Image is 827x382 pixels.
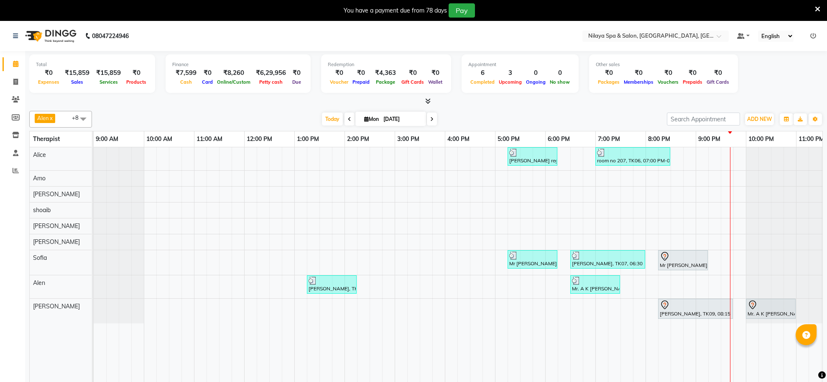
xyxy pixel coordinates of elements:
[36,61,148,68] div: Total
[253,68,289,78] div: ₹6,29,956
[194,133,225,145] a: 11:00 AM
[37,115,49,121] span: Alen
[468,61,572,68] div: Appointment
[372,68,399,78] div: ₹4,363
[399,68,426,78] div: ₹0
[468,68,497,78] div: 6
[94,133,120,145] a: 9:00 AM
[495,133,522,145] a: 5:00 PM
[257,79,285,85] span: Petty cash
[796,133,826,145] a: 11:00 PM
[350,79,372,85] span: Prepaid
[328,68,350,78] div: ₹0
[381,113,423,126] input: 2025-09-01
[49,115,53,121] a: x
[546,133,572,145] a: 6:00 PM
[33,222,80,230] span: [PERSON_NAME]
[656,79,681,85] span: Vouchers
[344,6,447,15] div: You have a payment due from 78 days
[746,133,776,145] a: 10:00 PM
[33,206,51,214] span: shoaib
[72,114,85,121] span: +8
[92,24,129,48] b: 08047224946
[289,68,304,78] div: ₹0
[747,300,795,318] div: Mr. A K [PERSON_NAME], TK04, 10:00 PM-11:00 PM, Deep Tissue Repair Therapy([DEMOGRAPHIC_DATA]) 60...
[36,68,61,78] div: ₹0
[646,133,672,145] a: 8:00 PM
[395,133,421,145] a: 3:00 PM
[322,113,343,126] span: Today
[21,24,79,48] img: logo
[33,279,45,287] span: Alen
[178,79,194,85] span: Cash
[328,61,444,68] div: Redemption
[445,133,472,145] a: 4:00 PM
[33,238,80,246] span: [PERSON_NAME]
[33,190,80,198] span: [PERSON_NAME]
[681,68,704,78] div: ₹0
[508,251,556,267] div: Mr [PERSON_NAME] new No., TK03, 05:15 PM-06:15 PM, Deep Tissue Repair Therapy([DEMOGRAPHIC_DATA])...
[596,61,731,68] div: Other sales
[656,68,681,78] div: ₹0
[571,277,619,292] div: Mr. A K [PERSON_NAME], TK05, 06:30 PM-07:30 PM, Four Hands Restoration Therapy([DEMOGRAPHIC_DATA]...
[36,79,61,85] span: Expenses
[33,303,80,310] span: [PERSON_NAME]
[61,68,93,78] div: ₹15,859
[681,79,704,85] span: Prepaids
[622,68,656,78] div: ₹0
[215,68,253,78] div: ₹8,260
[362,116,381,122] span: Mon
[172,68,200,78] div: ₹7,599
[548,68,572,78] div: 0
[524,68,548,78] div: 0
[426,79,444,85] span: Wallet
[33,135,60,143] span: Therapist
[704,68,731,78] div: ₹0
[200,79,215,85] span: Card
[596,79,622,85] span: Packages
[548,79,572,85] span: No show
[124,79,148,85] span: Products
[69,79,85,85] span: Sales
[200,68,215,78] div: ₹0
[33,254,47,262] span: Sofia
[399,79,426,85] span: Gift Cards
[97,79,120,85] span: Services
[696,133,722,145] a: 9:00 PM
[374,79,397,85] span: Package
[350,68,372,78] div: ₹0
[659,251,707,269] div: Mr [PERSON_NAME], TK08, 08:15 PM-09:15 PM, Deep Tissue Repair Therapy([DEMOGRAPHIC_DATA]) 60 Min
[124,68,148,78] div: ₹0
[524,79,548,85] span: Ongoing
[508,149,556,164] div: [PERSON_NAME] reguler guest, TK02, 05:15 PM-06:15 PM, Deep Tissue Repair Therapy([DEMOGRAPHIC_DAT...
[596,133,622,145] a: 7:00 PM
[571,251,644,267] div: [PERSON_NAME], TK07, 06:30 PM-08:00 PM, Deep Tissue Repair Therapy([DEMOGRAPHIC_DATA]) 90 Min
[144,133,174,145] a: 10:00 AM
[93,68,124,78] div: ₹15,859
[747,116,772,122] span: ADD NEW
[245,133,274,145] a: 12:00 PM
[215,79,253,85] span: Online/Custom
[33,174,46,182] span: Amo
[290,79,303,85] span: Due
[659,300,732,318] div: [PERSON_NAME], TK09, 08:15 PM-09:45 PM, Traditional Swedish Relaxation Therapy([DEMOGRAPHIC_DATA]...
[295,133,321,145] a: 1:00 PM
[345,133,371,145] a: 2:00 PM
[426,68,444,78] div: ₹0
[33,151,46,159] span: Alice
[468,79,497,85] span: Completed
[792,349,819,374] iframe: chat widget
[596,68,622,78] div: ₹0
[328,79,350,85] span: Voucher
[704,79,731,85] span: Gift Cards
[497,79,524,85] span: Upcoming
[497,68,524,78] div: 3
[308,277,356,292] div: [PERSON_NAME], TK01, 01:15 PM-02:15 PM, Traditional Swedish Relaxation Therapy([DEMOGRAPHIC_DATA]...
[596,149,669,164] div: room no 207, TK06, 07:00 PM-08:30 PM, Deep Tissue Repair Therapy([DEMOGRAPHIC_DATA]) 90 Min
[449,3,475,18] button: Pay
[622,79,656,85] span: Memberships
[745,113,774,125] button: ADD NEW
[667,113,740,126] input: Search Appointment
[172,61,304,68] div: Finance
